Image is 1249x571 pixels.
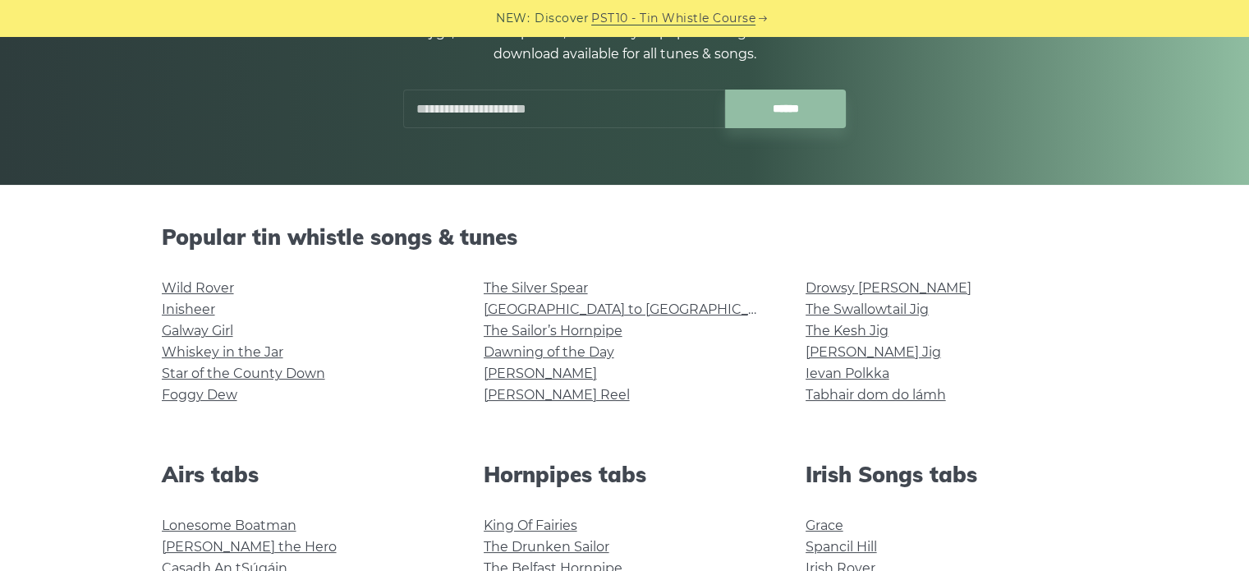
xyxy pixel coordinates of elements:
a: Inisheer [162,302,215,317]
span: Discover [535,9,589,28]
a: Spancil Hill [806,539,877,555]
span: NEW: [496,9,530,28]
a: Whiskey in the Jar [162,344,283,360]
a: The Swallowtail Jig [806,302,929,317]
a: [PERSON_NAME] the Hero [162,539,337,555]
h2: Popular tin whistle songs & tunes [162,224,1088,250]
a: The Drunken Sailor [484,539,609,555]
h2: Airs tabs [162,462,444,487]
a: [PERSON_NAME] [484,366,597,381]
a: [GEOGRAPHIC_DATA] to [GEOGRAPHIC_DATA] [484,302,787,317]
a: Dawning of the Day [484,344,614,360]
a: Galway Girl [162,323,233,338]
a: [PERSON_NAME] Jig [806,344,941,360]
h2: Hornpipes tabs [484,462,766,487]
a: [PERSON_NAME] Reel [484,387,630,403]
a: Star of the County Down [162,366,325,381]
a: PST10 - Tin Whistle Course [591,9,755,28]
a: Lonesome Boatman [162,518,296,533]
a: Grace [806,518,843,533]
a: Wild Rover [162,280,234,296]
a: Tabhair dom do lámh [806,387,946,403]
a: The Silver Spear [484,280,588,296]
a: Ievan Polkka [806,366,889,381]
a: Drowsy [PERSON_NAME] [806,280,971,296]
a: Foggy Dew [162,387,237,403]
a: The Kesh Jig [806,323,889,338]
a: The Sailor’s Hornpipe [484,323,622,338]
a: King Of Fairies [484,518,577,533]
h2: Irish Songs tabs [806,462,1088,487]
